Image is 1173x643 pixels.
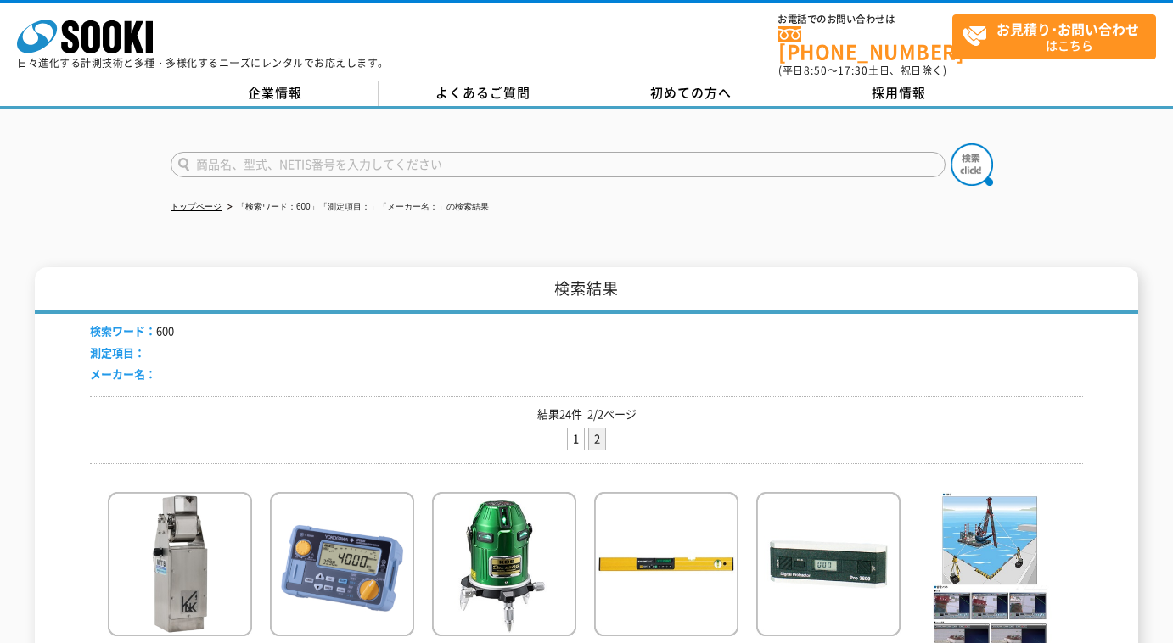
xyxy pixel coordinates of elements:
[35,267,1138,314] h1: 検索結果
[588,428,606,450] li: 2
[171,202,222,211] a: トップページ
[804,63,828,78] span: 8:50
[171,81,379,106] a: 企業情報
[90,344,145,361] span: 測定項目：
[108,492,252,640] img: HEC-981
[962,15,1155,58] span: はこちら
[951,143,993,186] img: btn_search.png
[650,83,732,102] span: 初めての方へ
[90,322,174,340] li: 600
[756,492,901,640] img: PRO3600
[594,492,738,640] img: GEN3 600mm
[586,81,794,106] a: 初めての方へ
[996,19,1139,39] strong: お見積り･お問い合わせ
[270,492,414,640] img: MY600
[90,366,156,382] span: メーカー名：
[432,492,576,640] img: DSL-92RG
[90,322,156,338] span: 検索ワード：
[171,152,946,177] input: 商品名、型式、NETIS番号を入力してください
[778,63,946,78] span: (平日 ～ 土日、祝日除く)
[17,58,389,68] p: 日々進化する計測技術と多種・多様化するニーズにレンタルでお応えします。
[838,63,868,78] span: 17:30
[778,14,952,25] span: お電話でのお問い合わせは
[379,81,586,106] a: よくあるご質問
[778,26,952,61] a: [PHONE_NUMBER]
[794,81,1002,106] a: 採用情報
[568,428,584,450] a: 1
[952,14,1156,59] a: お見積り･お問い合わせはこちら
[90,405,1083,423] p: 結果24件 2/2ページ
[224,198,489,216] li: 「検索ワード：600」「測定項目：」「メーカー名：」の検索結果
